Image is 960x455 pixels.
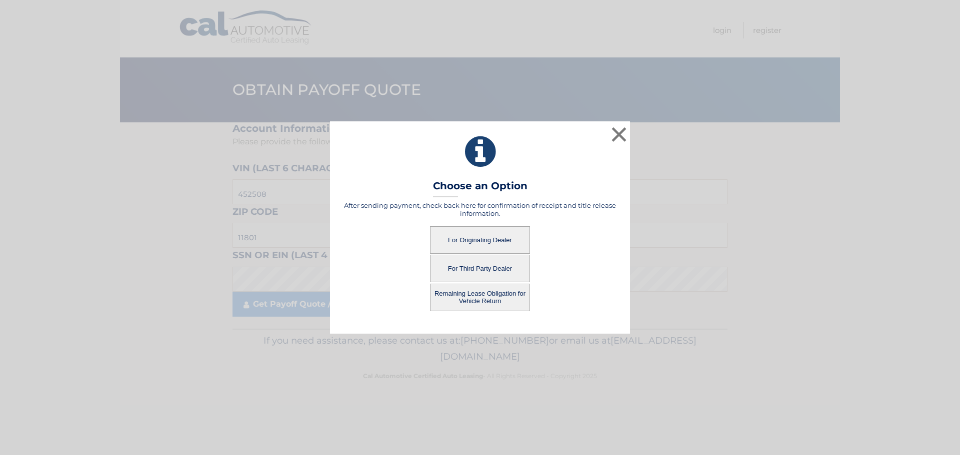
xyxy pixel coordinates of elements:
h3: Choose an Option [433,180,527,197]
button: For Third Party Dealer [430,255,530,282]
button: For Originating Dealer [430,226,530,254]
h5: After sending payment, check back here for confirmation of receipt and title release information. [342,201,617,217]
button: × [609,124,629,144]
button: Remaining Lease Obligation for Vehicle Return [430,284,530,311]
